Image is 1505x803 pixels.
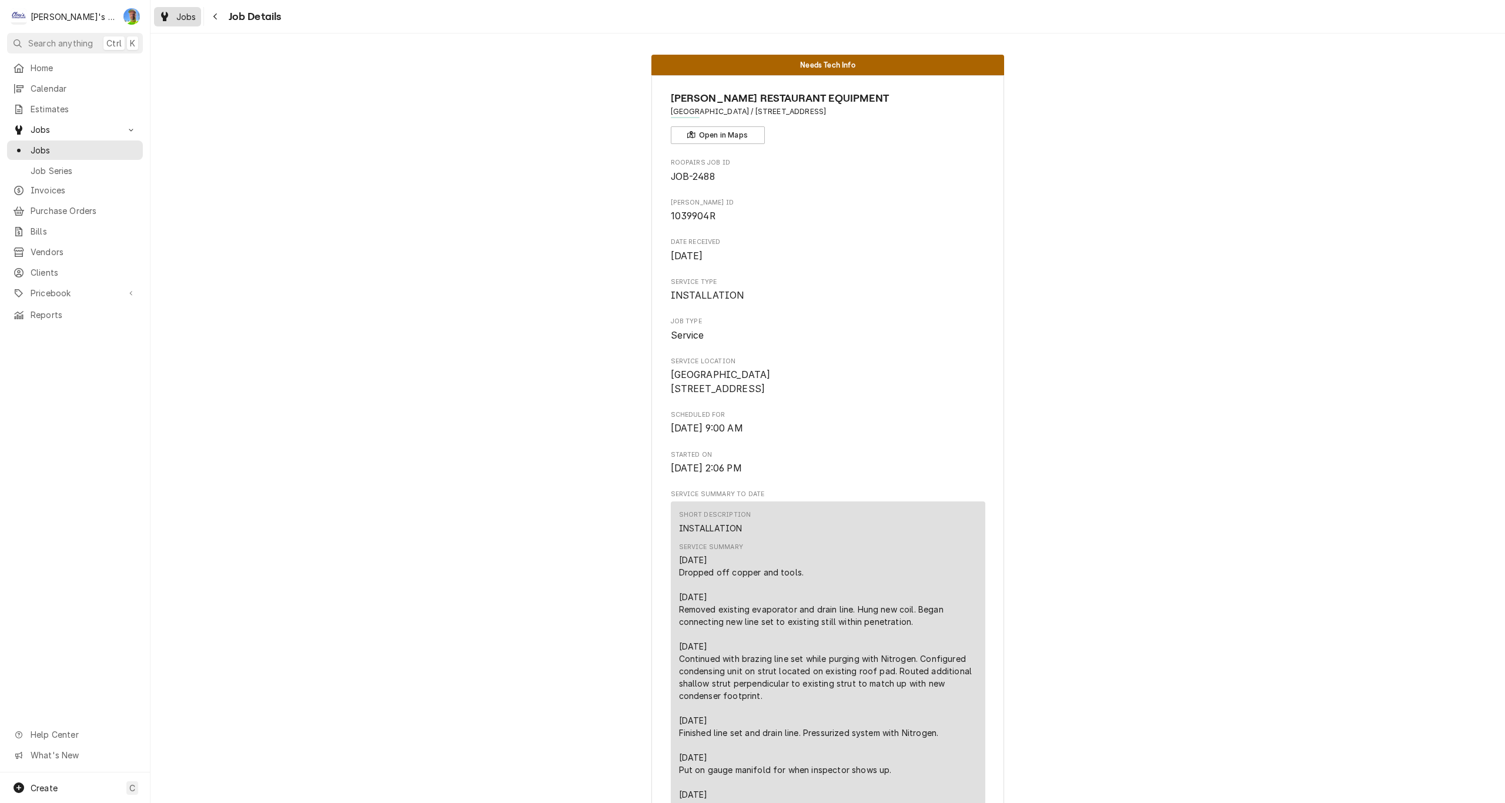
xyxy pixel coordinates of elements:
span: [DATE] [671,250,703,262]
div: Scheduled For [671,410,985,436]
button: Navigate back [206,7,225,26]
div: Clay's Refrigeration's Avatar [11,8,27,25]
span: Jobs [31,144,137,156]
span: CURTIS ID [671,209,985,223]
span: Job Details [225,9,282,25]
div: Job Type [671,317,985,342]
span: Home [31,62,137,74]
span: JOB-2488 [671,171,715,182]
div: Service Location [671,357,985,396]
div: Started On [671,450,985,476]
span: Bills [31,225,137,237]
span: Help Center [31,728,136,741]
a: Jobs [7,140,143,160]
div: Short Description [679,510,751,520]
span: Estimates [31,103,137,115]
span: Name [671,91,985,106]
span: Service Summary To Date [671,490,985,499]
span: Date Received [671,249,985,263]
span: Address [671,106,985,117]
a: Job Series [7,161,143,180]
span: C [129,782,135,794]
span: Ctrl [106,37,122,49]
span: [DATE] 9:00 AM [671,423,743,434]
span: Scheduled For [671,410,985,420]
span: Purchase Orders [31,205,137,217]
span: Date Received [671,237,985,247]
span: 1039904R [671,210,715,222]
div: C [11,8,27,25]
span: Roopairs Job ID [671,170,985,184]
span: [DATE] 2:06 PM [671,463,742,474]
span: K [130,37,135,49]
a: Go to Jobs [7,120,143,139]
span: Service Type [671,289,985,303]
span: Jobs [31,123,119,136]
span: Scheduled For [671,421,985,436]
span: Invoices [31,184,137,196]
span: Jobs [176,11,196,23]
span: Needs Tech Info [800,61,855,69]
button: Search anythingCtrlK [7,33,143,53]
div: Client Information [671,91,985,144]
span: Search anything [28,37,93,49]
div: Greg Austin's Avatar [123,8,140,25]
span: Service [671,330,704,341]
span: Create [31,783,58,793]
a: Go to What's New [7,745,143,765]
a: Jobs [154,7,201,26]
span: Service Type [671,277,985,287]
span: Job Series [31,165,137,177]
a: Home [7,58,143,78]
a: Bills [7,222,143,241]
span: Pricebook [31,287,119,299]
div: GA [123,8,140,25]
span: Service Location [671,368,985,396]
a: Go to Pricebook [7,283,143,303]
div: [PERSON_NAME]'s Refrigeration [31,11,117,23]
span: Job Type [671,329,985,343]
span: Started On [671,450,985,460]
div: Service Summary [679,543,743,552]
span: Service Location [671,357,985,366]
a: Purchase Orders [7,201,143,220]
div: Service Type [671,277,985,303]
a: Go to Help Center [7,725,143,744]
a: Invoices [7,180,143,200]
div: CURTIS ID [671,198,985,223]
span: Vendors [31,246,137,258]
div: INSTALLATION [679,522,743,534]
span: Roopairs Job ID [671,158,985,168]
span: What's New [31,749,136,761]
span: Started On [671,461,985,476]
span: Calendar [31,82,137,95]
span: [PERSON_NAME] ID [671,198,985,208]
div: Status [651,55,1004,75]
a: Reports [7,305,143,324]
a: Vendors [7,242,143,262]
span: Reports [31,309,137,321]
a: Calendar [7,79,143,98]
span: Job Type [671,317,985,326]
button: Open in Maps [671,126,765,144]
span: Clients [31,266,137,279]
span: [GEOGRAPHIC_DATA] [STREET_ADDRESS] [671,369,771,394]
div: Roopairs Job ID [671,158,985,183]
a: Clients [7,263,143,282]
span: INSTALLATION [671,290,744,301]
a: Estimates [7,99,143,119]
div: Date Received [671,237,985,263]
